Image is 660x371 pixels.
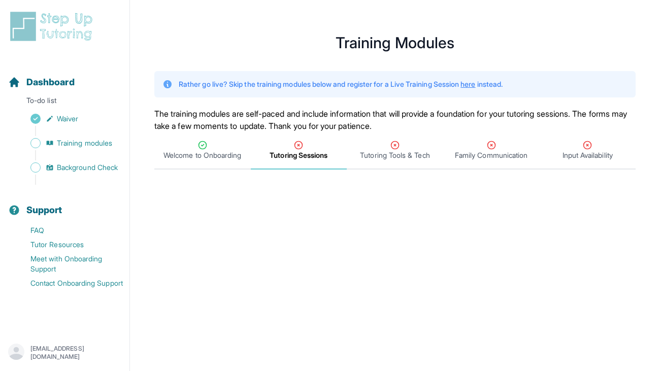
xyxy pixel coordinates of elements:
[154,37,636,49] h1: Training Modules
[4,187,125,221] button: Support
[360,150,430,160] span: Tutoring Tools & Tech
[26,203,62,217] span: Support
[8,75,75,89] a: Dashboard
[4,59,125,93] button: Dashboard
[154,108,636,132] p: The training modules are self-paced and include information that will provide a foundation for yo...
[8,223,129,238] a: FAQ
[8,238,129,252] a: Tutor Resources
[57,138,112,148] span: Training modules
[154,132,636,170] nav: Tabs
[8,160,129,175] a: Background Check
[270,150,327,160] span: Tutoring Sessions
[163,150,241,160] span: Welcome to Onboarding
[30,345,121,361] p: [EMAIL_ADDRESS][DOMAIN_NAME]
[8,252,129,276] a: Meet with Onboarding Support
[179,79,503,89] p: Rather go live? Skip the training modules below and register for a Live Training Session instead.
[57,162,118,173] span: Background Check
[57,114,78,124] span: Waiver
[460,80,475,88] a: here
[4,95,125,110] p: To-do list
[563,150,613,160] span: Input Availability
[8,10,98,43] img: logo
[8,344,121,362] button: [EMAIL_ADDRESS][DOMAIN_NAME]
[26,75,75,89] span: Dashboard
[8,276,129,290] a: Contact Onboarding Support
[8,136,129,150] a: Training modules
[455,150,527,160] span: Family Communication
[8,112,129,126] a: Waiver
